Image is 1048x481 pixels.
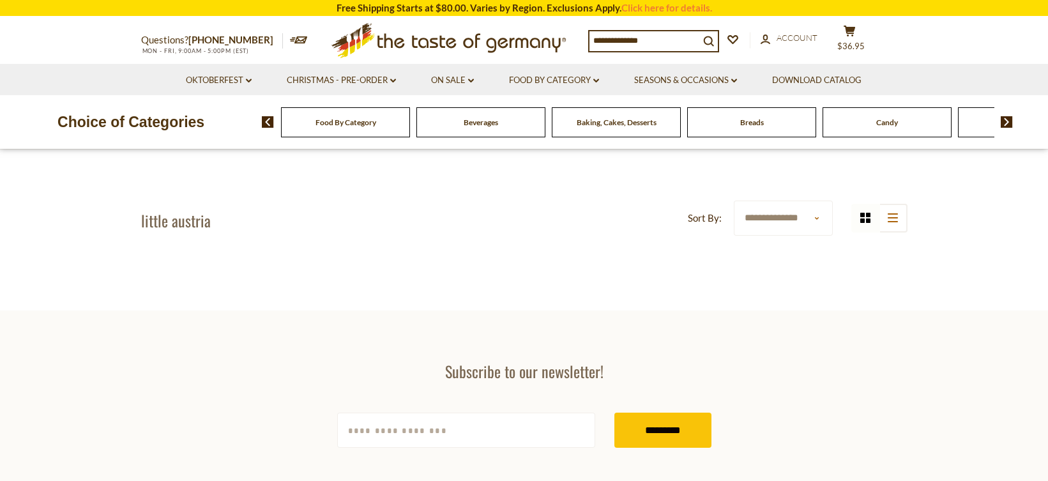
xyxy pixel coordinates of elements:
a: [PHONE_NUMBER] [188,34,273,45]
p: Questions? [141,32,283,49]
a: Account [761,31,817,45]
img: next arrow [1001,116,1013,128]
label: Sort By: [688,210,722,226]
span: MON - FRI, 9:00AM - 5:00PM (EST) [141,47,250,54]
a: Breads [740,118,764,127]
a: Beverages [464,118,498,127]
a: Christmas - PRE-ORDER [287,73,396,88]
a: Download Catalog [772,73,862,88]
img: previous arrow [262,116,274,128]
a: On Sale [431,73,474,88]
span: Account [777,33,817,43]
h3: Subscribe to our newsletter! [337,362,711,381]
a: Food By Category [315,118,376,127]
a: Food By Category [509,73,599,88]
a: Seasons & Occasions [634,73,737,88]
span: $36.95 [837,41,865,51]
a: Candy [876,118,898,127]
a: Click here for details. [621,2,712,13]
a: Oktoberfest [186,73,252,88]
a: Baking, Cakes, Desserts [577,118,657,127]
button: $36.95 [831,25,869,57]
h1: little austria [141,211,211,230]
